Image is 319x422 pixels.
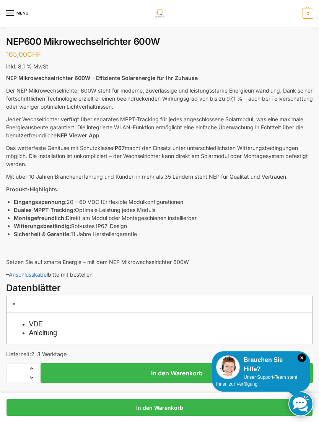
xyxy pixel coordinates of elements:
[14,199,67,205] strong: Eingangsspannung:
[216,375,297,387] span: Unser Support-Team steht Ihnen zur Verfügung
[14,222,313,230] p: Robustes IP67-Design
[150,9,168,18] img: Solaranlagen, Speicheranlagen und Energiesparprodukte
[14,230,313,238] p: 11 Jahre Herstellergarantie
[14,215,66,221] strong: Montagefreundlich:
[14,231,71,237] strong: Sicherheit & Garantie:
[6,351,67,357] span: Lieferzeit:
[57,132,99,138] strong: NEP Viewer App
[6,50,41,58] bdi: 165,00
[6,36,313,47] h1: NEP600 Mikrowechselrichter 600W
[303,8,313,19] span: 0
[31,351,67,357] span: 2-3 Werktage
[301,8,313,19] a: 0
[298,354,306,362] i: Schließen
[6,258,313,266] p: Setzen Sie auf smarte Energie – mit dem NEP Mikrowechselrichter 600W
[41,363,313,383] button: In den Warenkorb
[6,63,50,70] span: inkl. 8,1 % MwSt.
[216,355,306,374] div: Brauchen Sie Hilfe?
[301,8,313,19] nav: Cart contents
[6,75,198,81] strong: NEP Mikrowechselrichter 600W – Effiziente Solarenergie für Ihr Zuhause
[14,223,71,229] strong: Witterungsbeständig:
[9,271,48,278] a: Anschlusskabel
[7,399,312,416] a: In den Warenkorb
[25,363,38,373] span: Increase quantity
[6,144,313,168] p: Das wetterfeste Gehäuse mit Schutzklasse macht den Einsatz unter unterschiedlichsten Witterungsbe...
[29,320,43,328] a: VDE
[14,206,313,214] p: Optimale Leistung jedes Moduls
[6,270,313,279] p: – bitte mit bestellen
[6,186,59,192] strong: Produkt-Highlights:
[6,173,313,181] p: Mit über 10 Jahren Branchenerfahrung und Kunden in mehr als 35 Ländern steht NEP für Qualität und...
[6,8,29,19] button: Menu
[25,373,38,383] span: Reduce quantity
[6,115,313,139] p: Jeder Wechselrichter verfügt über separates MPPT-Tracking für jedes angeschlossene Solarmodul, wa...
[14,207,75,213] strong: Duales MPPT-Tracking:
[216,355,240,379] img: Customer service
[27,50,41,58] span: CHF
[6,363,25,383] input: Produktmenge
[6,282,313,295] h3: Datenblätter
[113,145,125,151] strong: IP67
[6,86,313,111] p: Der NEP Mikrowechselrichter 600W steht für moderne, zuverlässige und leistungsstarke Energieumwan...
[29,329,57,337] a: Anleitung
[14,214,313,222] p: Direkt am Modul oder Montageschienen installierbar
[5,388,314,409] iframe: Sicherer Rahmen für schnelle Bezahlvorgänge
[14,198,313,206] p: 20 – 60 VDC für flexible Modulkonfigurationen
